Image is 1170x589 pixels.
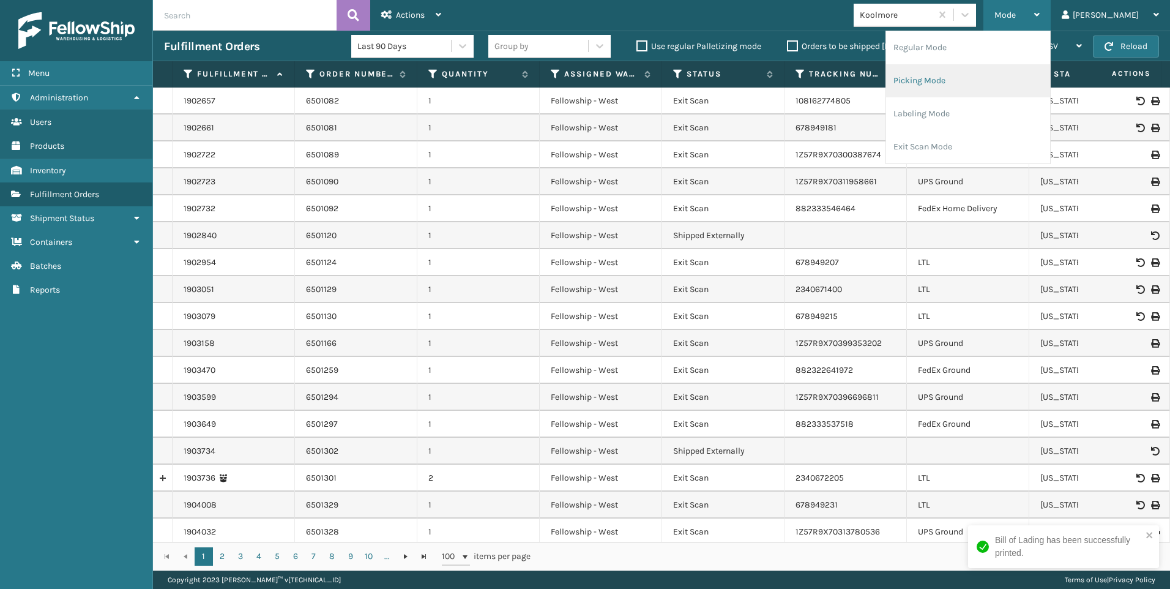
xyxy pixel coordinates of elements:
td: 1 [417,357,540,384]
a: 1903158 [184,337,215,350]
a: 9 [341,547,360,566]
td: Fellowship - West [540,519,662,546]
td: [US_STATE] [1029,249,1152,276]
a: 882322641972 [796,365,853,375]
span: Administration [30,92,88,103]
td: Exit Scan [662,519,784,546]
i: Void BOL [1151,231,1158,240]
i: Print Label [1151,204,1158,213]
p: Copyright 2023 [PERSON_NAME]™ v [TECHNICAL_ID] [168,571,341,589]
td: 6501089 [295,141,417,168]
i: Print BOL [1151,258,1158,267]
a: 1902661 [184,122,214,134]
label: Tracking Number [809,69,883,80]
td: Fellowship - West [540,438,662,465]
td: LTL [907,276,1029,303]
span: Actions [1073,64,1158,84]
button: Reload [1093,36,1159,58]
i: Print BOL [1151,501,1158,509]
span: Actions [396,10,425,20]
td: [US_STATE] [1029,168,1152,195]
td: 1 [417,492,540,519]
a: 7 [305,547,323,566]
a: 1903736 [184,472,215,484]
td: 2340672205 [784,465,907,492]
span: 100 [442,550,460,563]
li: Labeling Mode [886,97,1050,130]
td: Exit Scan [662,357,784,384]
i: Void BOL [1136,258,1144,267]
td: 6501124 [295,249,417,276]
td: Exit Scan [662,276,784,303]
td: Exit Scan [662,88,784,114]
td: [US_STATE] [1029,519,1152,546]
td: 6501329 [295,492,417,519]
td: 1 [417,249,540,276]
label: Assigned Warehouse [564,69,638,80]
td: Fellowship - West [540,168,662,195]
h3: Fulfillment Orders [164,39,259,54]
a: 1904008 [184,499,217,511]
a: Go to the next page [397,547,415,566]
i: Print Label [1151,393,1158,402]
i: Print BOL [1151,124,1158,132]
a: 4 [250,547,268,566]
td: 6501297 [295,411,417,438]
span: Reports [30,285,60,295]
a: 1Z57R9X70396696811 [796,392,879,402]
span: Mode [994,10,1016,20]
td: Exit Scan [662,330,784,357]
a: 1Z57R9X70399353202 [796,338,882,348]
span: Go to the last page [419,552,429,561]
td: Fellowship - West [540,141,662,168]
div: Bill of Lading has been successfully printed. [995,534,1142,560]
i: Print BOL [1151,312,1158,321]
span: items per page [442,547,531,566]
td: UPS Ground [907,330,1029,357]
span: Go to the next page [401,552,411,561]
td: 6501259 [295,357,417,384]
td: Fellowship - West [540,330,662,357]
td: [US_STATE] [1029,330,1152,357]
td: 1 [417,114,540,141]
td: [US_STATE] [1029,276,1152,303]
a: 1903734 [184,445,215,457]
td: 1 [417,141,540,168]
i: Void BOL [1136,474,1144,482]
td: 6501301 [295,465,417,492]
td: Fellowship - West [540,357,662,384]
td: 6501082 [295,88,417,114]
label: State [1054,69,1128,80]
span: Products [30,141,64,151]
i: Void BOL [1136,97,1144,105]
td: 1 [417,330,540,357]
label: Fulfillment Order Id [197,69,271,80]
a: 1902732 [184,203,215,215]
img: logo [18,12,135,49]
td: Exit Scan [662,195,784,222]
span: Menu [28,68,50,78]
td: Fellowship - West [540,465,662,492]
span: Batches [30,261,61,271]
a: Go to the last page [415,547,433,566]
td: 678949207 [784,249,907,276]
td: 678949231 [784,492,907,519]
td: [US_STATE] [1029,222,1152,249]
td: Fellowship - West [540,303,662,330]
td: [US_STATE] [1029,411,1152,438]
td: Exit Scan [662,303,784,330]
td: LTL [907,303,1029,330]
td: 6501120 [295,222,417,249]
label: Use regular Palletizing mode [636,41,761,51]
span: Users [30,117,51,127]
i: Print Label [1151,420,1158,429]
td: 6501130 [295,303,417,330]
a: 1Z57R9X70300387674 [796,149,881,160]
a: 1902840 [184,230,217,242]
td: 1 [417,222,540,249]
td: 1 [417,88,540,114]
td: LTL [907,492,1029,519]
td: Shipped Externally [662,222,784,249]
i: Print Label [1151,339,1158,348]
td: 678949181 [784,114,907,141]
